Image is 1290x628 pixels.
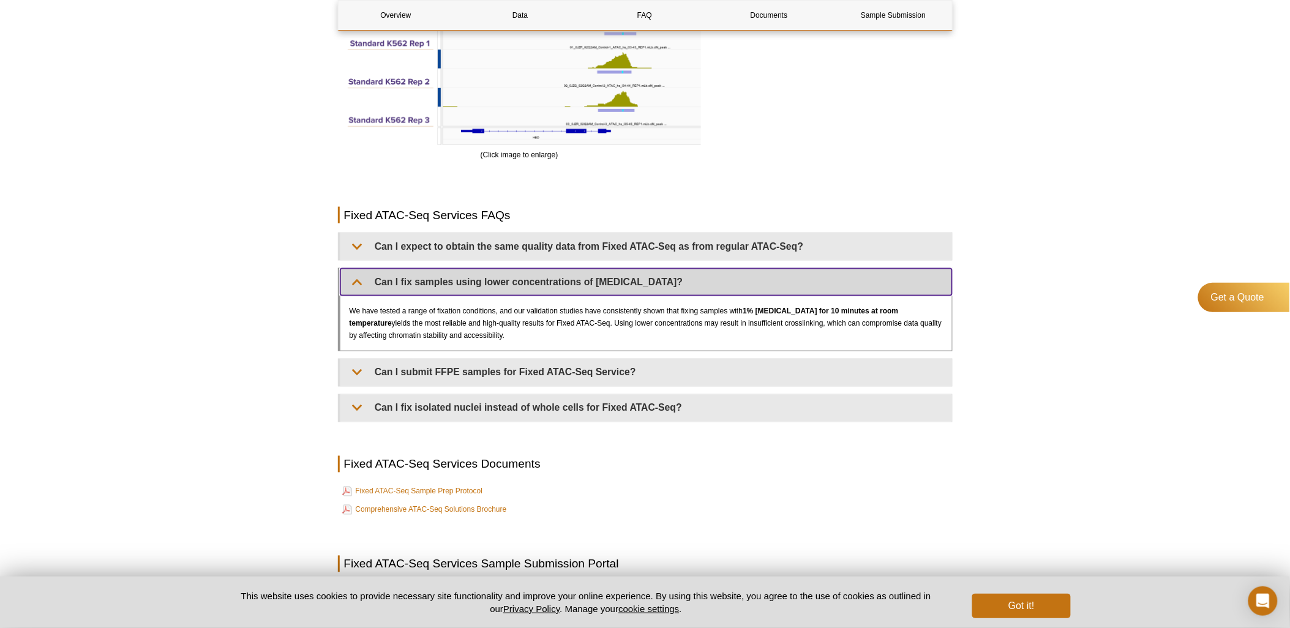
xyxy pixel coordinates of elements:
[340,395,952,422] summary: Can I fix isolated nuclei instead of whole cells for Fixed ATAC-Seq?
[340,359,952,386] summary: Can I submit FFPE samples for Fixed ATAC-Seq Service?
[338,556,953,572] h2: Fixed ATAC-Seq Services Sample Submission Portal
[339,1,454,30] a: Overview
[342,503,507,517] a: Comprehensive ATAC-Seq Solutions Brochure
[1248,586,1278,616] div: Open Intercom Messenger
[342,484,483,499] a: Fixed ATAC-Seq Sample Prep Protocol
[618,604,679,614] button: cookie settings
[350,307,899,327] strong: 1% [MEDICAL_DATA] for 10 minutes at room temperature
[220,589,953,615] p: This website uses cookies to provide necessary site functionality and improve your online experie...
[1198,283,1290,312] a: Get a Quote
[340,296,952,351] div: We have tested a range of fixation conditions, and our validation studies have consistently shown...
[836,1,951,30] a: Sample Submission
[503,604,560,614] a: Privacy Policy
[338,456,953,473] h2: Fixed ATAC-Seq Services Documents
[972,594,1070,618] button: Got it!
[340,269,952,296] summary: Can I fix samples using lower concentrations of [MEDICAL_DATA]?
[340,233,952,260] summary: Can I expect to obtain the same quality data from Fixed ATAC-Seq as from regular ATAC-Seq?
[338,207,953,223] h2: Fixed ATAC-Seq Services FAQs
[463,1,578,30] a: Data
[587,1,702,30] a: FAQ
[711,1,827,30] a: Documents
